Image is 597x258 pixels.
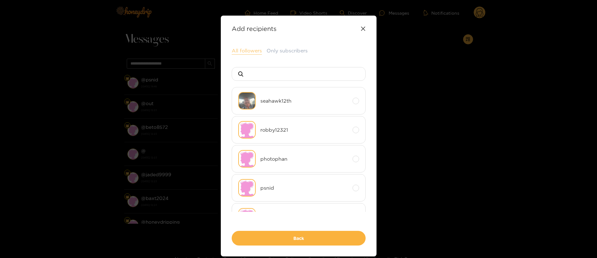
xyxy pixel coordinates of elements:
[232,47,262,55] button: All followers
[238,92,256,110] img: 8a4e8-img_3262.jpeg
[267,47,308,54] button: Only subscribers
[238,208,256,226] img: no-avatar.png
[232,231,366,246] button: Back
[260,184,348,192] span: psnid
[260,155,348,163] span: photophan
[238,121,256,139] img: no-avatar.png
[238,179,256,197] img: no-avatar.png
[238,150,256,168] img: no-avatar.png
[260,126,348,134] span: robby12321
[232,25,277,32] strong: Add recipients
[260,97,348,105] span: seahawk12th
